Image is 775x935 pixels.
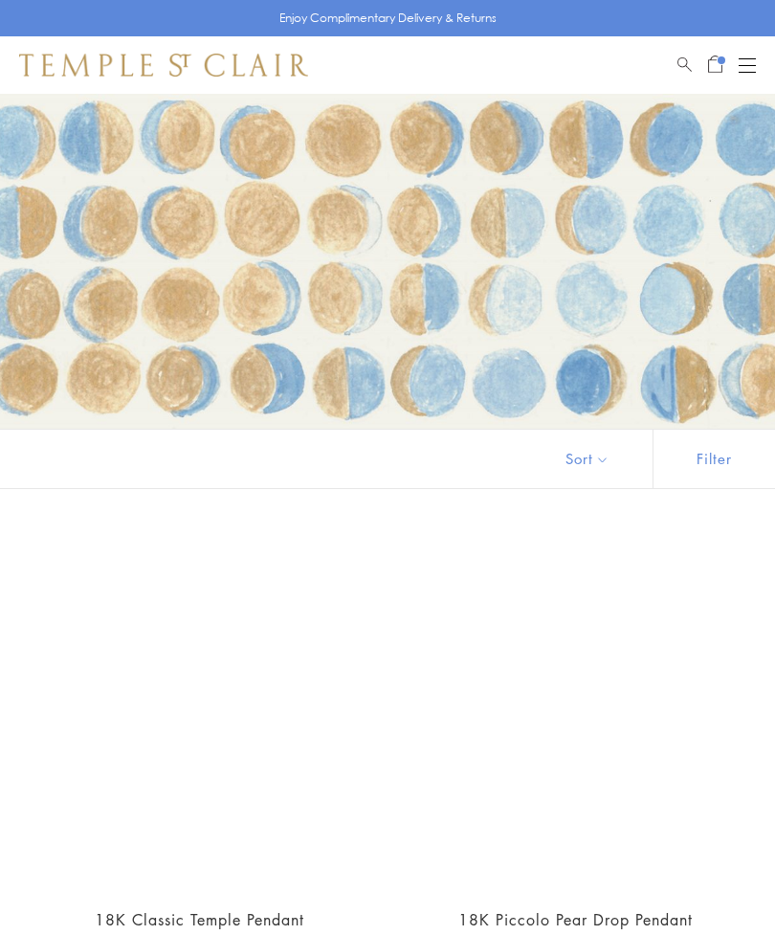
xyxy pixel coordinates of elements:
a: 18K Classic Temple Pendant [95,909,304,930]
button: Show filters [653,430,775,488]
a: 18K Piccolo Pear Drop Pendant [458,909,693,930]
img: Temple St. Clair [19,54,308,77]
a: Open Shopping Bag [708,54,722,77]
button: Open navigation [739,54,756,77]
iframe: Gorgias live chat messenger [679,845,756,916]
a: Search [677,54,692,77]
a: 18K Classic Temple Pendant [23,537,376,890]
a: 18K Piccolo Pear Drop Pendant [399,537,752,890]
p: Enjoy Complimentary Delivery & Returns [279,9,497,28]
button: Show sort by [522,430,653,488]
